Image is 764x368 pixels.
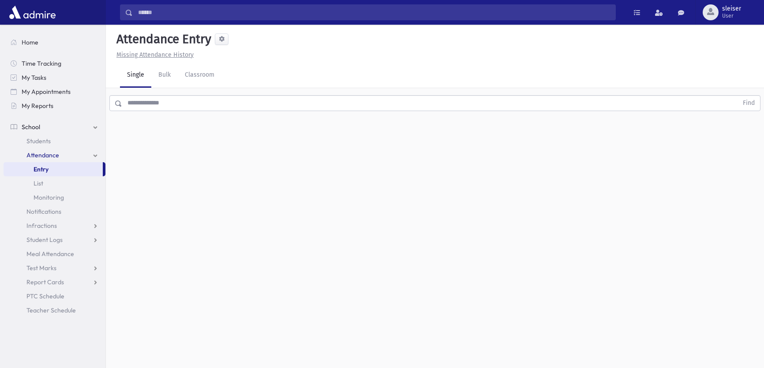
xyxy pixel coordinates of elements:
a: Infractions [4,219,105,233]
a: Students [4,134,105,148]
h5: Attendance Entry [113,32,211,47]
a: Teacher Schedule [4,303,105,317]
span: Student Logs [26,236,63,244]
span: Infractions [26,222,57,230]
span: Students [26,137,51,145]
img: AdmirePro [7,4,58,21]
a: Missing Attendance History [113,51,194,59]
button: Find [738,96,760,111]
span: User [722,12,741,19]
span: Entry [34,165,49,173]
a: PTC Schedule [4,289,105,303]
a: Attendance [4,148,105,162]
a: Meal Attendance [4,247,105,261]
a: Home [4,35,105,49]
input: Search [133,4,615,20]
span: Teacher Schedule [26,306,76,314]
a: Time Tracking [4,56,105,71]
span: My Tasks [22,74,46,82]
a: Classroom [178,63,221,88]
a: Single [120,63,151,88]
span: Time Tracking [22,59,61,67]
span: Report Cards [26,278,64,286]
a: Monitoring [4,190,105,204]
span: PTC Schedule [26,292,64,300]
a: My Tasks [4,71,105,85]
a: Report Cards [4,275,105,289]
a: My Appointments [4,85,105,99]
span: Attendance [26,151,59,159]
a: Test Marks [4,261,105,275]
span: Notifications [26,208,61,216]
span: My Reports [22,102,53,110]
a: List [4,176,105,190]
span: Home [22,38,38,46]
a: Student Logs [4,233,105,247]
span: Meal Attendance [26,250,74,258]
span: Test Marks [26,264,56,272]
a: Entry [4,162,103,176]
a: Notifications [4,204,105,219]
span: School [22,123,40,131]
span: Monitoring [34,193,64,201]
u: Missing Attendance History [116,51,194,59]
a: Bulk [151,63,178,88]
span: List [34,179,43,187]
span: sleiser [722,5,741,12]
a: My Reports [4,99,105,113]
span: My Appointments [22,88,71,96]
a: School [4,120,105,134]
